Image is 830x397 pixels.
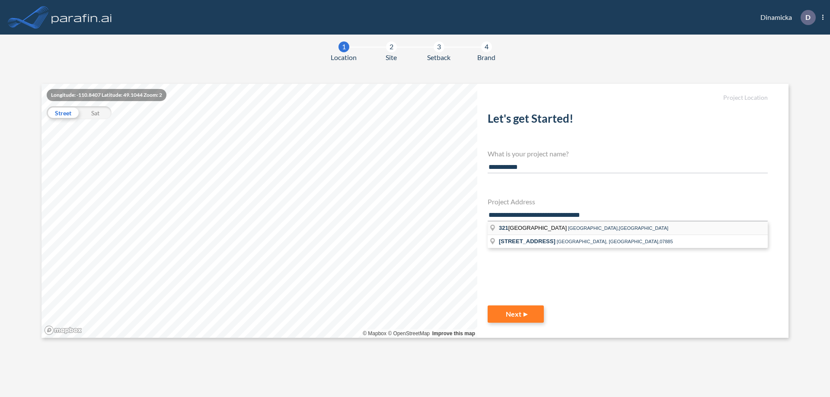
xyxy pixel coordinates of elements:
button: Next [488,305,544,323]
div: Street [47,106,79,119]
a: OpenStreetMap [388,330,430,337]
a: Improve this map [432,330,475,337]
div: 2 [386,41,397,52]
h2: Let's get Started! [488,112,768,129]
span: [GEOGRAPHIC_DATA] [499,225,568,231]
span: Location [331,52,357,63]
span: 321 [499,225,508,231]
span: Site [386,52,397,63]
div: 4 [481,41,492,52]
canvas: Map [41,84,477,338]
div: 1 [338,41,349,52]
span: Setback [427,52,450,63]
div: Longitude: -110.8407 Latitude: 49.1044 Zoom: 2 [47,89,166,101]
img: logo [50,9,114,26]
span: [STREET_ADDRESS] [499,238,555,245]
div: Dinamicka [747,10,824,25]
span: Brand [477,52,495,63]
div: 3 [434,41,444,52]
a: Mapbox homepage [44,325,82,335]
h4: What is your project name? [488,149,768,158]
span: [GEOGRAPHIC_DATA], [GEOGRAPHIC_DATA],07885 [557,239,673,244]
h4: Project Address [488,197,768,206]
h5: Project Location [488,94,768,102]
div: Sat [79,106,112,119]
a: Mapbox [363,330,386,337]
span: [GEOGRAPHIC_DATA],[GEOGRAPHIC_DATA] [568,225,668,231]
p: D [805,13,811,21]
